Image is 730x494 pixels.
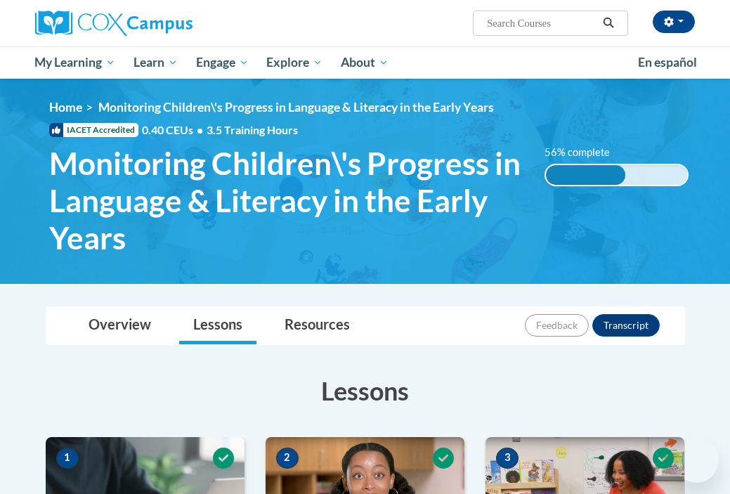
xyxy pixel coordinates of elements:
a: Engage [187,46,258,79]
input: Search Courses [485,15,598,32]
a: Home [49,100,82,115]
button: Feedback [525,314,589,337]
div: 56% complete [546,165,625,185]
h3: Lessons [46,373,685,408]
span: Explore [266,54,322,71]
img: Cox Campus [35,11,193,36]
span: En español [638,55,697,70]
span: 3 [496,448,519,469]
span: 3.5 Training Hours [207,123,298,136]
a: Lessons [179,307,256,344]
span: 1 [56,448,79,469]
a: Cox Campus [35,11,241,36]
span: Monitoring Children\'s Progress in Language & Literacy in the Early Years [49,145,523,256]
span: My Learning [34,54,115,71]
a: Explore [257,46,332,79]
iframe: Button to launch messaging window [674,438,719,483]
a: Resources [271,307,364,344]
span: Learn [133,54,178,71]
button: Account Settings [653,11,695,33]
a: En español [629,48,706,77]
span: About [341,54,389,71]
a: Learn [124,46,187,79]
button: Transcript [592,314,660,337]
a: Overview [74,307,165,344]
span: 0.40 CEUs [142,122,207,138]
label: 56% complete [545,145,625,160]
span: Monitoring Children\'s Progress in Language & Literacy in the Early Years [98,100,494,115]
a: About [332,46,398,79]
a: My Learning [26,46,125,79]
span: IACET Accredited [49,123,138,137]
span: Engage [196,54,249,71]
div: Main menu [25,46,706,79]
button: Search [598,15,619,32]
span: • [197,123,203,136]
span: 2 [276,448,299,469]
